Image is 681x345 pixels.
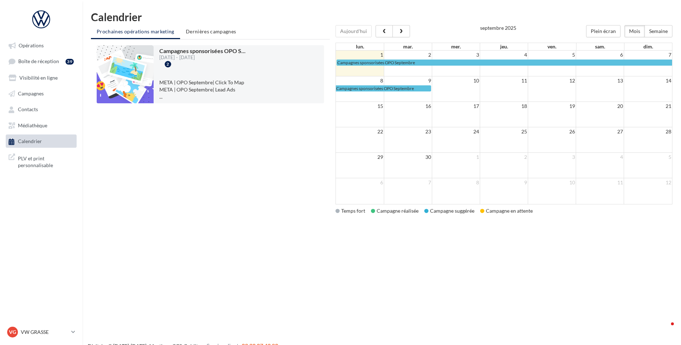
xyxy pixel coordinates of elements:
[432,178,480,187] td: 8
[480,153,528,162] td: 2
[18,107,38,113] span: Contacts
[4,55,78,68] a: Boîte de réception39
[66,59,74,65] div: 39
[336,127,384,136] td: 22
[576,51,624,59] td: 6
[624,76,672,85] td: 14
[480,25,516,30] h2: septembre 2025
[624,25,645,37] button: Mois
[159,94,163,100] span: ...
[336,51,384,59] td: 1
[624,102,672,111] td: 21
[432,102,480,111] td: 17
[480,178,528,187] td: 9
[4,134,78,147] a: Calendrier
[336,178,384,187] td: 6
[576,127,624,136] td: 27
[18,122,47,128] span: Médiathèque
[384,127,432,136] td: 23
[186,28,236,34] span: Dernières campagnes
[480,43,528,50] th: jeu.
[624,43,672,50] th: dim.
[4,103,78,115] a: Contacts
[159,79,318,86] li: META | OPO Septembre| Click To Map
[4,119,78,132] a: Médiathèque
[18,58,59,65] span: Boîte de réception
[528,76,576,85] td: 12
[576,178,624,187] td: 11
[480,51,528,59] td: 4
[336,153,384,162] td: 29
[384,51,432,59] td: 2
[18,138,42,145] span: Calendrier
[335,207,365,214] div: Temps fort
[528,127,576,136] td: 26
[159,47,246,54] span: Campagnes sponsorisées OPO S
[4,151,78,172] a: PLV et print personnalisable
[18,90,44,96] span: Campagnes
[528,102,576,111] td: 19
[6,325,77,339] a: VG VW GRASSE
[337,60,415,65] span: Campagnes sponsorisées OPO Septembre
[336,85,431,91] a: Campagnes sponsorisées OPO Septembre
[19,75,58,81] span: Visibilité en ligne
[657,321,674,338] iframe: Intercom live chat
[159,86,318,93] li: META | OPO Septembre| Lead Ads
[241,47,246,54] span: ...
[97,28,174,34] span: Prochaines opérations marketing
[528,153,576,162] td: 3
[480,102,528,111] td: 18
[4,39,78,52] a: Opérations
[4,71,78,84] a: Visibilité en ligne
[624,153,672,162] td: 5
[336,86,414,91] span: Campagnes sponsorisées OPO Septembre
[624,178,672,187] td: 12
[528,51,576,59] td: 5
[91,11,672,22] h1: Calendrier
[432,43,480,50] th: mer.
[21,329,68,336] p: VW GRASSE
[336,102,384,111] td: 15
[576,153,624,162] td: 4
[480,76,528,85] td: 11
[384,43,432,50] th: mar.
[586,25,620,37] button: Plein écran
[336,43,384,50] th: lun.
[480,127,528,136] td: 25
[528,43,576,50] th: ven.
[337,60,672,66] a: Campagnes sponsorisées OPO Septembre
[384,76,432,85] td: 9
[432,76,480,85] td: 10
[19,42,44,48] span: Opérations
[480,207,533,214] div: Campagne en attente
[336,76,384,85] td: 8
[18,153,74,169] span: PLV et print personnalisable
[644,25,672,37] button: Semaine
[9,329,16,336] span: VG
[384,178,432,187] td: 7
[528,178,576,187] td: 10
[576,76,624,85] td: 13
[432,127,480,136] td: 24
[432,153,480,162] td: 1
[624,51,672,59] td: 7
[576,43,624,50] th: sam.
[165,61,171,67] div: 2
[576,102,624,111] td: 20
[384,153,432,162] td: 30
[335,25,372,37] button: Aujourd'hui
[384,102,432,111] td: 16
[424,207,474,214] div: Campagne suggérée
[432,51,480,59] td: 3
[4,87,78,100] a: Campagnes
[624,127,672,136] td: 28
[159,55,246,60] div: [DATE] - [DATE]
[371,207,419,214] div: Campagne réalisée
